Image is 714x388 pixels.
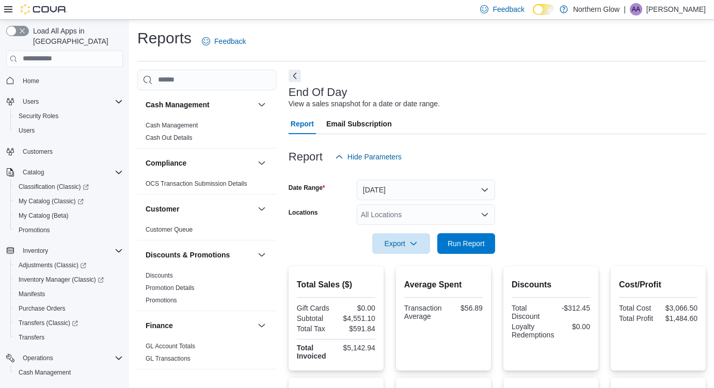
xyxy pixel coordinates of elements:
[10,287,127,301] button: Manifests
[19,74,123,87] span: Home
[331,147,406,167] button: Hide Parameters
[2,165,127,180] button: Catalog
[146,320,253,331] button: Finance
[10,123,127,138] button: Users
[256,99,268,111] button: Cash Management
[289,208,318,217] label: Locations
[372,233,430,254] button: Export
[10,258,127,272] a: Adjustments (Classic)
[19,126,35,135] span: Users
[632,3,640,15] span: AA
[512,322,554,339] div: Loyalty Redemptions
[19,166,123,179] span: Catalog
[446,304,482,312] div: $56.89
[19,145,57,158] a: Customers
[19,95,43,108] button: Users
[357,180,495,200] button: [DATE]
[146,250,230,260] h3: Discounts & Promotions
[660,314,697,322] div: $1,484.60
[14,317,123,329] span: Transfers (Classic)
[146,355,191,362] a: GL Transactions
[14,259,90,271] a: Adjustments (Classic)
[256,319,268,332] button: Finance
[19,166,48,179] button: Catalog
[23,98,39,106] span: Users
[291,114,314,134] span: Report
[14,366,75,379] a: Cash Management
[10,330,127,345] button: Transfers
[493,4,524,14] span: Feedback
[137,28,192,48] h1: Reports
[19,95,123,108] span: Users
[29,26,123,46] span: Load All Apps in [GEOGRAPHIC_DATA]
[146,100,253,110] button: Cash Management
[19,333,44,342] span: Transfers
[146,134,193,141] a: Cash Out Details
[437,233,495,254] button: Run Report
[14,224,123,236] span: Promotions
[14,110,62,122] a: Security Roles
[19,319,78,327] span: Transfers (Classic)
[19,261,86,269] span: Adjustments (Classic)
[146,100,210,110] h3: Cash Management
[137,119,276,148] div: Cash Management
[553,304,590,312] div: -$312.45
[23,354,53,362] span: Operations
[14,195,88,207] a: My Catalog (Classic)
[19,145,123,158] span: Customers
[338,344,375,352] div: $5,142.94
[2,94,127,109] button: Users
[10,365,127,380] button: Cash Management
[338,314,375,322] div: $4,551.10
[19,245,123,257] span: Inventory
[512,279,590,291] h2: Discounts
[404,279,483,291] h2: Average Spent
[404,304,442,320] div: Transaction Average
[19,245,52,257] button: Inventory
[137,340,276,369] div: Finance
[146,204,253,214] button: Customer
[14,302,123,315] span: Purchase Orders
[14,181,123,193] span: Classification (Classic)
[10,301,127,316] button: Purchase Orders
[512,304,549,320] div: Total Discount
[137,223,276,240] div: Customer
[14,110,123,122] span: Security Roles
[146,204,179,214] h3: Customer
[14,366,123,379] span: Cash Management
[660,304,697,312] div: $3,066.50
[10,316,127,330] a: Transfers (Classic)
[146,158,186,168] h3: Compliance
[10,223,127,237] button: Promotions
[19,352,57,364] button: Operations
[19,352,123,364] span: Operations
[146,180,247,187] a: OCS Transaction Submission Details
[297,344,326,360] strong: Total Invoiced
[14,331,123,344] span: Transfers
[23,247,48,255] span: Inventory
[630,3,642,15] div: Alison Albert
[14,124,39,137] a: Users
[533,4,554,15] input: Dark Mode
[619,314,656,322] div: Total Profit
[338,304,375,312] div: $0.00
[19,112,58,120] span: Security Roles
[297,314,334,322] div: Subtotal
[378,233,424,254] span: Export
[19,197,84,205] span: My Catalog (Classic)
[137,269,276,311] div: Discounts & Promotions
[256,249,268,261] button: Discounts & Promotions
[10,180,127,194] a: Classification (Classic)
[624,3,626,15] p: |
[14,195,123,207] span: My Catalog (Classic)
[146,122,198,129] a: Cash Management
[2,73,127,88] button: Home
[146,284,195,292] a: Promotion Details
[23,148,53,156] span: Customers
[14,288,123,300] span: Manifests
[14,181,93,193] a: Classification (Classic)
[297,325,334,333] div: Total Tax
[2,144,127,159] button: Customers
[214,36,246,46] span: Feedback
